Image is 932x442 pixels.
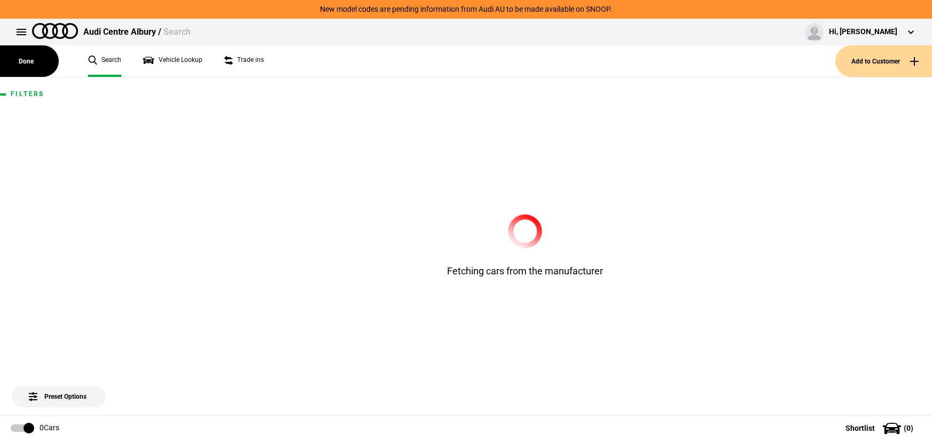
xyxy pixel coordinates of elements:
span: ( 0 ) [904,424,913,432]
div: Fetching cars from the manufacturer [391,214,659,278]
span: Preset Options [31,380,87,400]
button: Add to Customer [835,45,932,77]
a: Trade ins [224,45,264,77]
div: 0 Cars [40,423,59,433]
button: Shortlist(0) [829,415,932,441]
a: Vehicle Lookup [143,45,202,77]
img: audi.png [32,23,78,39]
span: Search [163,27,191,37]
div: Audi Centre Albury / [83,26,191,38]
div: Hi, [PERSON_NAME] [829,27,897,37]
span: Shortlist [845,424,875,432]
h1: Filters [11,91,107,98]
a: Search [88,45,121,77]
